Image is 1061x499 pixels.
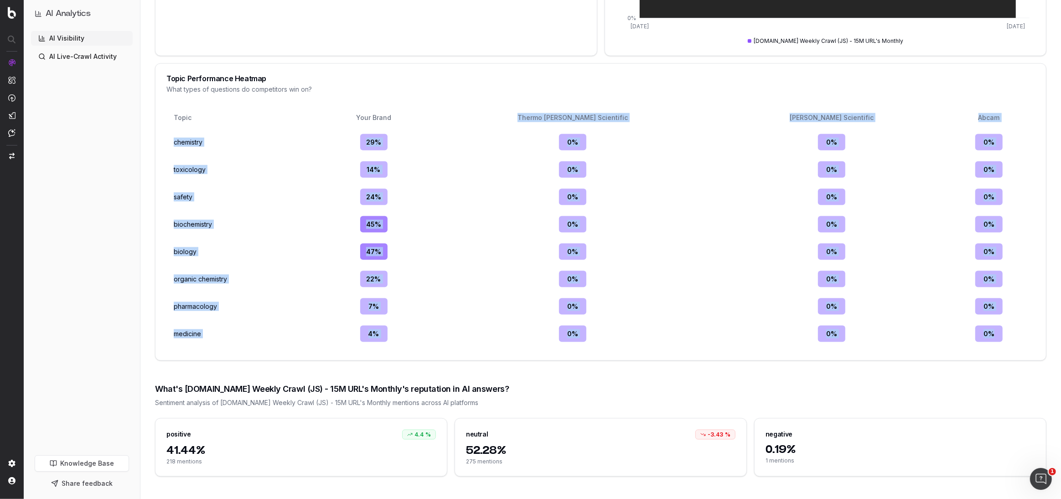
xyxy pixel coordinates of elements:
[725,431,730,438] span: %
[818,189,845,205] div: 0 %
[360,189,388,205] div: 24 %
[166,85,1035,94] div: What types of questions do competitors win on?
[559,271,586,287] div: 0 %
[975,134,1003,151] div: 0 %
[975,216,1003,233] div: 0 %
[695,430,735,440] div: -3.43
[559,216,586,233] div: 0 %
[155,383,1046,395] div: What's [DOMAIN_NAME] Weekly Crawl (JS) - 15M URL's Monthly's reputation in AI answers?
[8,460,16,467] img: Setting
[724,113,940,122] div: [PERSON_NAME] Scientific
[818,134,845,151] div: 0 %
[818,161,845,178] div: 0 %
[8,477,16,484] img: My account
[46,7,91,20] h1: AI Analytics
[766,442,1035,457] span: 0.19%
[818,298,845,315] div: 0 %
[559,189,586,205] div: 0 %
[170,240,318,264] td: biology
[8,7,16,19] img: Botify logo
[326,113,422,122] div: Your Brand
[975,298,1003,315] div: 0 %
[170,322,318,346] td: medicine
[35,455,129,472] a: Knowledge Base
[170,185,318,209] td: safety
[8,112,16,119] img: Studio
[174,113,203,122] div: Topic
[8,59,16,66] img: Analytics
[950,113,1028,122] div: Abcam
[360,298,388,315] div: 7 %
[1007,23,1025,30] tspan: [DATE]
[360,271,388,287] div: 22 %
[166,430,191,439] div: positive
[360,161,388,178] div: 14 %
[166,75,1035,82] div: Topic Performance Heatmap
[35,475,129,492] button: Share feedback
[9,153,15,159] img: Switch project
[31,31,133,46] a: AI Visibility
[818,326,845,342] div: 0 %
[466,430,488,439] div: neutral
[818,216,845,233] div: 0 %
[170,213,318,236] td: biochemistry
[35,7,129,20] button: AI Analytics
[766,430,792,439] div: negative
[975,161,1003,178] div: 0 %
[975,326,1003,342] div: 0 %
[166,443,436,458] span: 41.44%
[559,134,586,151] div: 0 %
[155,398,1046,407] div: Sentiment analysis of [DOMAIN_NAME] Weekly Crawl (JS) - 15M URL's Monthly mentions across AI plat...
[1049,468,1056,475] span: 1
[8,76,16,84] img: Intelligence
[425,431,431,438] span: %
[31,49,133,64] a: AI Live-Crawl Activity
[975,271,1003,287] div: 0 %
[1030,468,1052,490] iframe: Intercom live chat
[466,458,735,465] span: 275 mentions
[766,457,1035,464] span: 1 mentions
[170,295,318,318] td: pharmacology
[166,458,436,465] span: 218 mentions
[559,326,586,342] div: 0 %
[818,244,845,260] div: 0 %
[170,267,318,291] td: organic chemistry
[975,189,1003,205] div: 0 %
[360,216,388,233] div: 45 %
[402,430,436,440] div: 4.4
[559,244,586,260] div: 0 %
[433,113,713,122] div: Thermo [PERSON_NAME] Scientific
[8,94,16,102] img: Activation
[748,37,904,45] div: [DOMAIN_NAME] Weekly Crawl (JS) - 15M URL's Monthly
[559,161,586,178] div: 0 %
[170,158,318,182] td: toxicology
[627,15,636,21] tspan: 0%
[360,134,388,151] div: 29 %
[630,23,648,30] tspan: [DATE]
[559,298,586,315] div: 0 %
[360,326,388,342] div: 4 %
[818,271,845,287] div: 0 %
[8,129,16,137] img: Assist
[170,130,318,154] td: chemistry
[975,244,1003,260] div: 0 %
[466,443,735,458] span: 52.28%
[360,244,388,260] div: 47 %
